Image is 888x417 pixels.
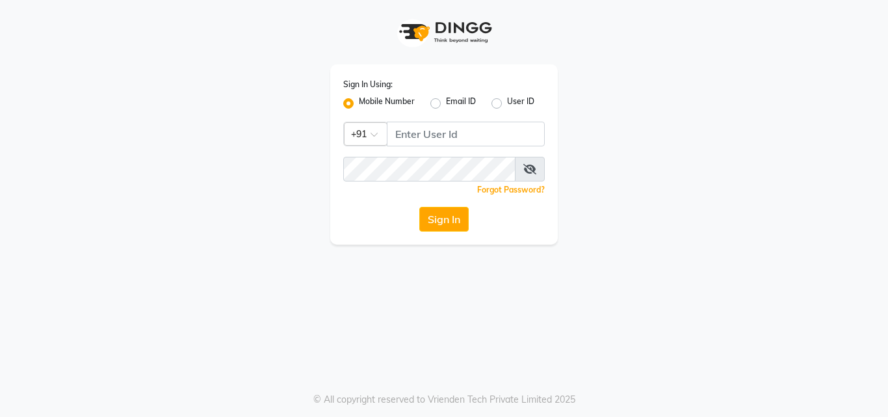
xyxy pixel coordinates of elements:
label: User ID [507,96,534,111]
label: Mobile Number [359,96,415,111]
input: Username [343,157,516,182]
input: Username [387,122,545,146]
button: Sign In [419,207,469,232]
label: Email ID [446,96,476,111]
label: Sign In Using: [343,79,393,90]
a: Forgot Password? [477,185,545,195]
img: logo1.svg [392,13,496,51]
